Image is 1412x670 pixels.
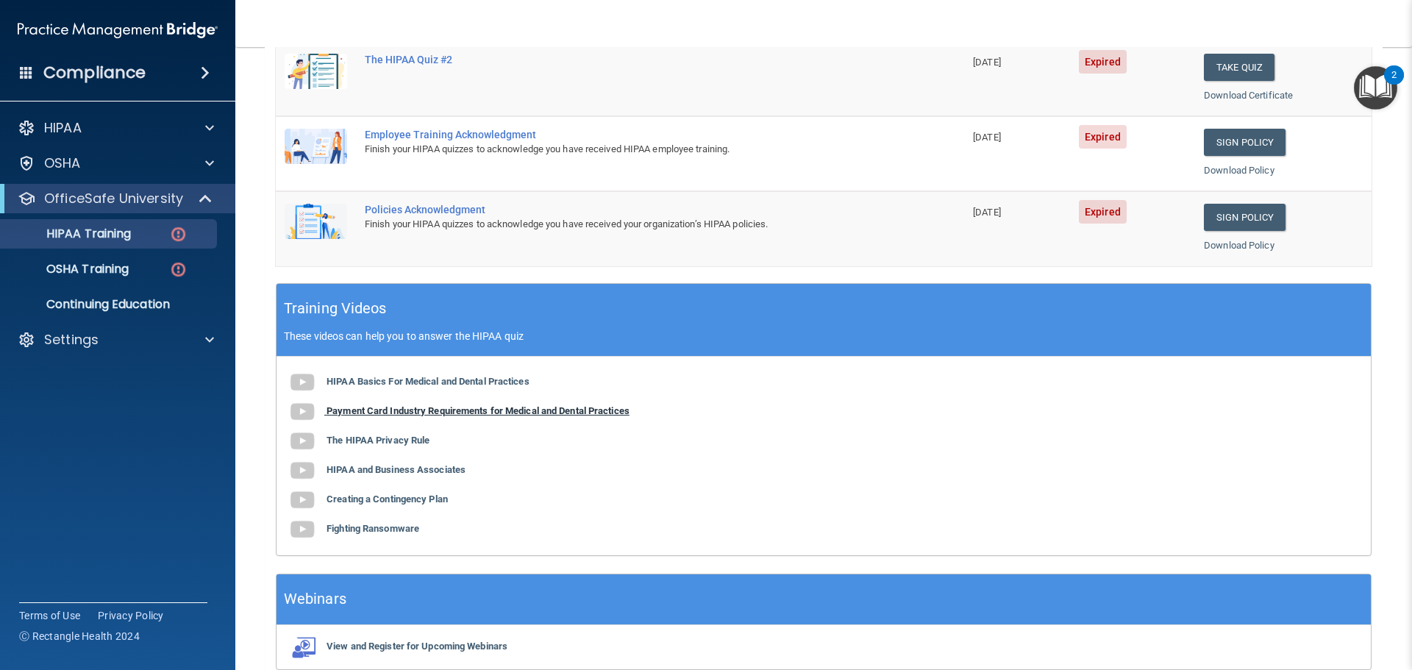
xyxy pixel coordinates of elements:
img: danger-circle.6113f641.png [169,260,188,279]
img: gray_youtube_icon.38fcd6cc.png [288,397,317,427]
b: View and Register for Upcoming Webinars [327,641,507,652]
a: HIPAA [18,119,214,137]
p: OSHA Training [10,262,129,277]
span: Expired [1079,200,1127,224]
span: [DATE] [973,132,1001,143]
a: OSHA [18,154,214,172]
b: Payment Card Industry Requirements for Medical and Dental Practices [327,405,630,416]
button: Take Quiz [1204,54,1274,81]
img: danger-circle.6113f641.png [169,225,188,243]
div: Policies Acknowledgment [365,204,891,215]
a: Privacy Policy [98,608,164,623]
img: gray_youtube_icon.38fcd6cc.png [288,485,317,515]
p: Settings [44,331,99,349]
b: Fighting Ransomware [327,523,419,534]
img: gray_youtube_icon.38fcd6cc.png [288,456,317,485]
iframe: Drift Widget Chat Controller [1338,569,1394,624]
div: Finish your HIPAA quizzes to acknowledge you have received HIPAA employee training. [365,140,891,158]
p: Continuing Education [10,297,210,312]
h4: Compliance [43,63,146,83]
p: HIPAA Training [10,227,131,241]
p: OfficeSafe University [44,190,183,207]
div: 2 [1391,75,1397,94]
a: Settings [18,331,214,349]
b: Creating a Contingency Plan [327,493,448,505]
b: The HIPAA Privacy Rule [327,435,429,446]
h5: Webinars [284,586,346,612]
img: gray_youtube_icon.38fcd6cc.png [288,368,317,397]
span: Ⓒ Rectangle Health 2024 [19,629,140,644]
a: Terms of Use [19,608,80,623]
p: These videos can help you to answer the HIPAA quiz [284,330,1363,342]
span: [DATE] [973,207,1001,218]
b: HIPAA and Business Associates [327,464,466,475]
p: OSHA [44,154,81,172]
span: [DATE] [973,57,1001,68]
img: webinarIcon.c7ebbf15.png [288,636,317,658]
img: gray_youtube_icon.38fcd6cc.png [288,515,317,544]
b: HIPAA Basics For Medical and Dental Practices [327,376,529,387]
a: Download Policy [1204,165,1274,176]
div: Employee Training Acknowledgment [365,129,891,140]
div: Finish your HIPAA quizzes to acknowledge you have received your organization’s HIPAA policies. [365,215,891,233]
img: gray_youtube_icon.38fcd6cc.png [288,427,317,456]
h5: Training Videos [284,296,387,321]
span: Expired [1079,50,1127,74]
a: Download Policy [1204,240,1274,251]
span: Expired [1079,125,1127,149]
p: HIPAA [44,119,82,137]
img: PMB logo [18,15,218,45]
a: OfficeSafe University [18,190,213,207]
button: Open Resource Center, 2 new notifications [1354,66,1397,110]
div: The HIPAA Quiz #2 [365,54,891,65]
a: Sign Policy [1204,129,1286,156]
a: Sign Policy [1204,204,1286,231]
a: Download Certificate [1204,90,1293,101]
